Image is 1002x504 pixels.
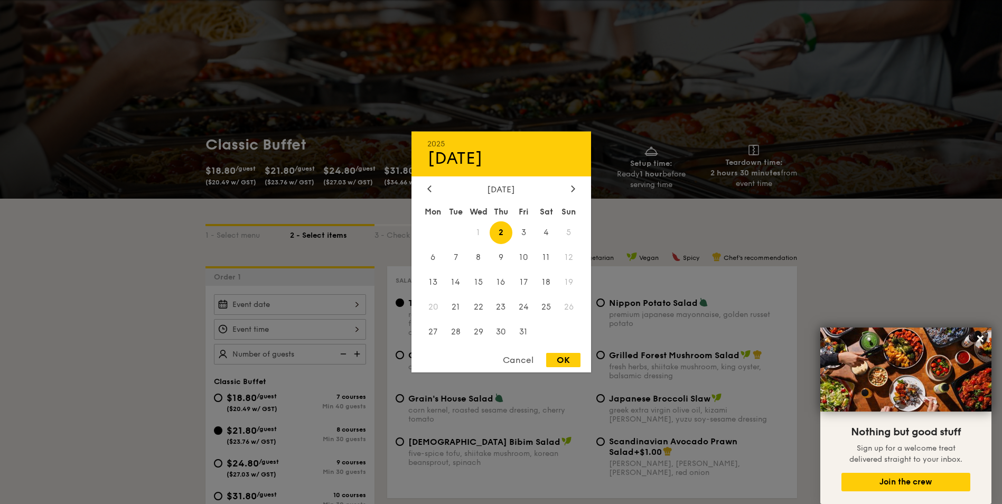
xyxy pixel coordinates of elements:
span: 20 [422,295,445,318]
span: 25 [535,295,558,318]
span: 5 [558,221,580,244]
div: Mon [422,202,445,221]
span: 3 [512,221,535,244]
span: 28 [444,320,467,343]
img: DSC07876-Edit02-Large.jpeg [820,328,991,412]
span: 14 [444,271,467,294]
span: 15 [467,271,490,294]
div: OK [546,353,580,367]
div: Thu [490,202,512,221]
span: 24 [512,295,535,318]
div: Cancel [492,353,544,367]
div: Sat [535,202,558,221]
span: 22 [467,295,490,318]
span: 19 [558,271,580,294]
span: Sign up for a welcome treat delivered straight to your inbox. [849,444,962,464]
span: 1 [467,221,490,244]
span: 4 [535,221,558,244]
span: 11 [535,246,558,269]
span: 29 [467,320,490,343]
span: 9 [490,246,512,269]
span: 2 [490,221,512,244]
span: 8 [467,246,490,269]
span: 18 [535,271,558,294]
div: Tue [444,202,467,221]
span: 13 [422,271,445,294]
span: Nothing but good stuff [851,426,961,438]
span: 10 [512,246,535,269]
span: 17 [512,271,535,294]
div: Wed [467,202,490,221]
span: 21 [444,295,467,318]
div: Sun [558,202,580,221]
span: 27 [422,320,445,343]
div: Fri [512,202,535,221]
span: 7 [444,246,467,269]
span: 31 [512,320,535,343]
span: 12 [558,246,580,269]
div: [DATE] [427,184,575,194]
button: Close [972,330,989,347]
button: Join the crew [841,473,970,491]
span: 30 [490,320,512,343]
span: 6 [422,246,445,269]
div: 2025 [427,139,575,148]
span: 26 [558,295,580,318]
span: 16 [490,271,512,294]
div: [DATE] [427,148,575,169]
span: 23 [490,295,512,318]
